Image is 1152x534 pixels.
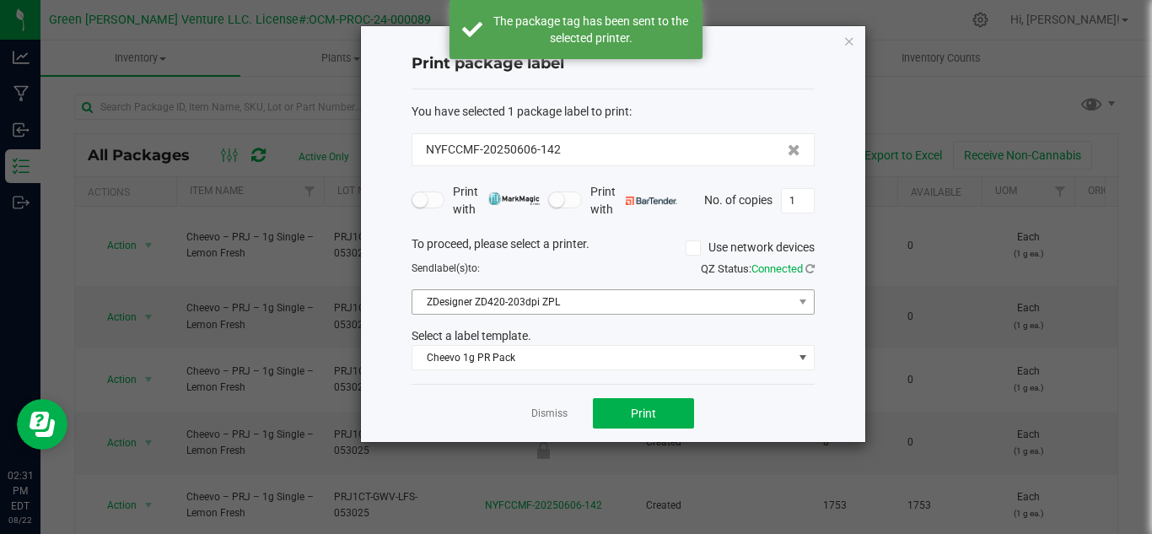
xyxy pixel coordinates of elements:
span: No. of copies [704,192,772,206]
span: Print [631,407,656,420]
div: To proceed, please select a printer. [399,235,827,261]
label: Use network devices [686,239,815,256]
div: Select a label template. [399,327,827,345]
span: label(s) [434,262,468,274]
span: NYFCCMF-20250606-142 [426,141,561,159]
img: mark_magic_cybra.png [488,192,540,205]
span: You have selected 1 package label to print [412,105,629,118]
h4: Print package label [412,53,815,75]
span: Print with [590,183,677,218]
iframe: Resource center [17,399,67,450]
span: Cheevo 1g PR Pack [412,346,793,369]
span: Connected [751,262,803,275]
div: : [412,103,815,121]
span: Print with [453,183,540,218]
div: The package tag has been sent to the selected printer. [492,13,690,46]
img: bartender.png [626,197,677,205]
a: Dismiss [531,407,568,421]
button: Print [593,398,694,429]
span: ZDesigner ZD420-203dpi ZPL [412,290,793,314]
span: Send to: [412,262,480,274]
span: QZ Status: [701,262,815,275]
